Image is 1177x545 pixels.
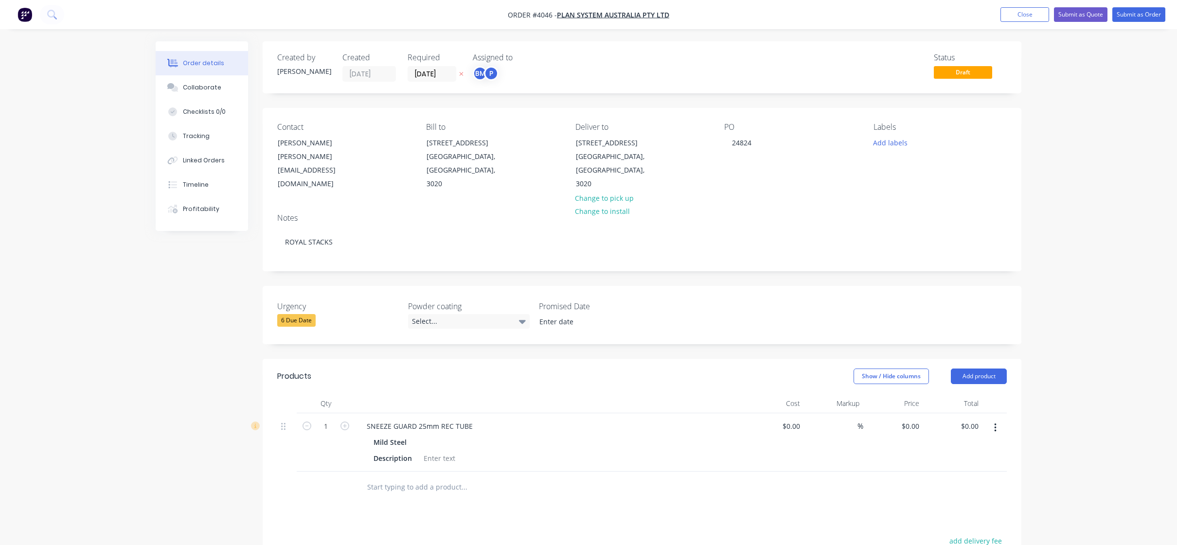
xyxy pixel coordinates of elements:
[370,451,416,465] div: Description
[854,369,929,384] button: Show / Hide columns
[277,213,1007,223] div: Notes
[418,136,516,191] div: [STREET_ADDRESS][GEOGRAPHIC_DATA], [GEOGRAPHIC_DATA], 3020
[951,369,1007,384] button: Add product
[568,136,665,191] div: [STREET_ADDRESS][GEOGRAPHIC_DATA], [GEOGRAPHIC_DATA], 3020
[183,107,226,116] div: Checklists 0/0
[156,173,248,197] button: Timeline
[576,136,657,150] div: [STREET_ADDRESS]
[277,300,399,312] label: Urgency
[1054,7,1107,22] button: Submit as Quote
[367,477,561,497] input: Start typing to add a product...
[576,150,657,191] div: [GEOGRAPHIC_DATA], [GEOGRAPHIC_DATA], 3020
[575,123,709,132] div: Deliver to
[473,66,499,81] button: BMP
[156,148,248,173] button: Linked Orders
[1112,7,1165,22] button: Submit as Order
[183,205,219,213] div: Profitability
[269,136,367,191] div: [PERSON_NAME][PERSON_NAME][EMAIL_ADDRESS][DOMAIN_NAME]
[1000,7,1049,22] button: Close
[427,150,507,191] div: [GEOGRAPHIC_DATA], [GEOGRAPHIC_DATA], 3020
[570,191,639,204] button: Change to pick up
[934,66,992,78] span: Draft
[408,53,461,62] div: Required
[570,205,635,218] button: Change to install
[408,314,530,329] div: Select...
[156,75,248,100] button: Collaborate
[374,435,410,449] div: Mild Steel
[342,53,396,62] div: Created
[484,66,499,81] div: P
[359,419,481,433] div: SNEEZE GUARD 25mm REC TUBE
[539,300,660,312] label: Promised Date
[857,421,863,432] span: %
[804,394,864,413] div: Markup
[923,394,983,413] div: Total
[183,83,221,92] div: Collaborate
[156,124,248,148] button: Tracking
[277,123,410,132] div: Contact
[277,370,311,382] div: Products
[533,315,654,329] input: Enter date
[183,132,210,141] div: Tracking
[408,300,530,312] label: Powder coating
[863,394,923,413] div: Price
[297,394,355,413] div: Qty
[1144,512,1167,535] iframe: Intercom live chat
[724,123,857,132] div: PO
[473,53,570,62] div: Assigned to
[156,51,248,75] button: Order details
[473,66,487,81] div: BM
[183,156,225,165] div: Linked Orders
[724,136,759,150] div: 24824
[744,394,804,413] div: Cost
[426,123,559,132] div: Bill to
[934,53,1007,62] div: Status
[183,59,224,68] div: Order details
[557,10,669,19] a: Plan System Australia Pty Ltd
[874,123,1007,132] div: Labels
[277,66,331,76] div: [PERSON_NAME]
[868,136,912,149] button: Add labels
[427,136,507,150] div: [STREET_ADDRESS]
[18,7,32,22] img: Factory
[278,150,358,191] div: [PERSON_NAME][EMAIL_ADDRESS][DOMAIN_NAME]
[277,227,1007,257] div: ROYAL STACKS
[277,53,331,62] div: Created by
[156,197,248,221] button: Profitability
[508,10,557,19] span: Order #4046 -
[156,100,248,124] button: Checklists 0/0
[278,136,358,150] div: [PERSON_NAME]
[277,314,316,327] div: 6 Due Date
[183,180,209,189] div: Timeline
